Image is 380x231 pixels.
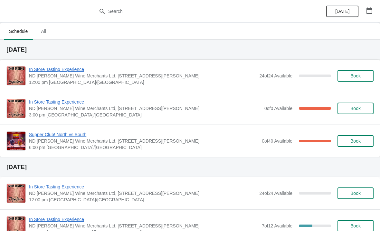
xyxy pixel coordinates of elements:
h2: [DATE] [6,46,374,53]
span: ND [PERSON_NAME] Wine Merchants Ltd, [STREET_ADDRESS][PERSON_NAME] [29,138,259,144]
h2: [DATE] [6,164,374,170]
span: 3:00 pm [GEOGRAPHIC_DATA]/[GEOGRAPHIC_DATA] [29,112,261,118]
span: 0 of 40 Available [262,138,292,144]
img: Supper Club! North vs South | ND John Wine Merchants Ltd, 90 Walter Road, Swansea SA1 4QF, UK | 6... [7,132,25,150]
span: Book [350,223,361,228]
span: 7 of 12 Available [262,223,292,228]
span: Book [350,73,361,78]
span: 12:00 pm [GEOGRAPHIC_DATA]/[GEOGRAPHIC_DATA] [29,196,256,203]
button: Book [337,187,374,199]
span: Book [350,138,361,144]
span: ND [PERSON_NAME] Wine Merchants Ltd, [STREET_ADDRESS][PERSON_NAME] [29,223,259,229]
span: In Store Tasting Experience [29,66,256,73]
button: Book [337,135,374,147]
button: [DATE] [326,5,358,17]
span: 12:00 pm [GEOGRAPHIC_DATA]/[GEOGRAPHIC_DATA] [29,79,256,85]
span: In Store Tasting Experience [29,216,259,223]
input: Search [108,5,285,17]
span: ND [PERSON_NAME] Wine Merchants Ltd, [STREET_ADDRESS][PERSON_NAME] [29,190,256,196]
span: 24 of 24 Available [259,73,292,78]
span: ND [PERSON_NAME] Wine Merchants Ltd, [STREET_ADDRESS][PERSON_NAME] [29,73,256,79]
span: All [35,25,52,37]
span: Supper Club! North vs South [29,131,259,138]
span: In Store Tasting Experience [29,99,261,105]
button: Book [337,103,374,114]
img: In Store Tasting Experience | ND John Wine Merchants Ltd, 90 Walter Road, Swansea SA1 4QF, UK | 3... [7,99,25,118]
span: In Store Tasting Experience [29,184,256,190]
img: In Store Tasting Experience | ND John Wine Merchants Ltd, 90 Walter Road, Swansea SA1 4QF, UK | 1... [7,66,25,85]
img: In Store Tasting Experience | ND John Wine Merchants Ltd, 90 Walter Road, Swansea SA1 4QF, UK | 1... [7,184,25,203]
span: Book [350,191,361,196]
span: [DATE] [335,9,349,14]
span: 24 of 24 Available [259,191,292,196]
button: Book [337,70,374,82]
span: 0 of 0 Available [264,106,292,111]
span: Schedule [4,25,33,37]
span: 6:00 pm [GEOGRAPHIC_DATA]/[GEOGRAPHIC_DATA] [29,144,259,151]
span: ND [PERSON_NAME] Wine Merchants Ltd, [STREET_ADDRESS][PERSON_NAME] [29,105,261,112]
span: Book [350,106,361,111]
